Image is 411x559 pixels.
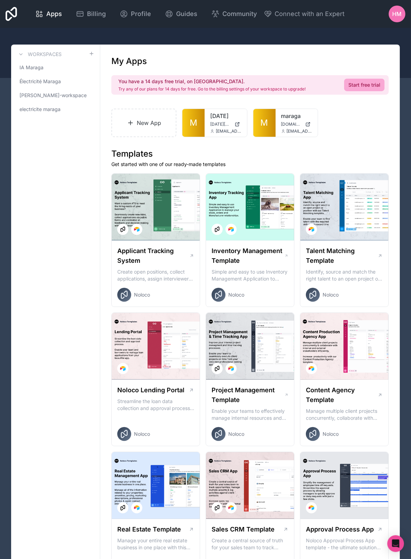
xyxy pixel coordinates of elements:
[134,431,150,438] span: Noloco
[117,246,189,266] h1: Applicant Tracking System
[212,408,289,422] p: Enable your teams to effectively manage internal resources and execute client projects on time.
[19,106,61,113] span: electricite maraga
[134,505,140,511] img: Airtable Logo
[323,431,339,438] span: Noloco
[176,9,197,19] span: Guides
[210,112,241,120] a: [DATE]
[275,9,345,19] span: Connect with an Expert
[17,103,94,116] a: electricite maraga
[111,161,389,168] p: Get started with one of our ready-made templates
[114,6,157,22] a: Profile
[387,535,404,552] div: Open Intercom Messenger
[212,537,289,551] p: Create a central source of truth for your sales team to track opportunities, manage multiple acco...
[87,9,106,19] span: Billing
[210,121,231,127] span: [DATE][DOMAIN_NAME]
[264,9,345,19] button: Connect with an Expert
[159,6,203,22] a: Guides
[228,505,234,511] img: Airtable Logo
[17,89,94,102] a: [PERSON_NAME]-workspace
[134,227,140,232] img: Airtable Logo
[111,148,389,159] h1: Templates
[306,525,374,534] h1: Approval Process App
[117,525,181,534] h1: Real Estate Template
[17,50,62,58] a: Workspaces
[17,75,94,88] a: Électricité Maraga
[287,128,312,134] span: [EMAIL_ADDRESS][DOMAIN_NAME]
[306,246,378,266] h1: Talent Matching Template
[19,64,44,71] span: IA Maraga
[306,385,378,405] h1: Content Agency Template
[228,291,244,298] span: Noloco
[309,227,314,232] img: Airtable Logo
[117,385,184,395] h1: Noloco Lending Portal
[228,366,234,371] img: Airtable Logo
[117,398,194,412] p: Streamline the loan data collection and approval process with our Lending Portal template.
[210,121,241,127] a: [DATE][DOMAIN_NAME]
[28,51,62,58] h3: Workspaces
[309,366,314,371] img: Airtable Logo
[120,366,126,371] img: Airtable Logo
[306,408,383,422] p: Manage multiple client projects concurrently, collaborate with internal and external stakeholders...
[134,291,150,298] span: Noloco
[30,6,68,22] a: Apps
[117,537,194,551] p: Manage your entire real estate business in one place with this comprehensive real estate transact...
[281,121,312,127] a: [DOMAIN_NAME]
[182,109,205,137] a: M
[190,117,197,128] span: M
[70,6,111,22] a: Billing
[306,268,383,282] p: Identify, source and match the right talent to an open project or position with our Talent Matchi...
[46,9,62,19] span: Apps
[118,86,306,92] p: Try any of our plans for 14 days for free. Go to the billing settings of your workspace to upgrade!
[281,121,302,127] span: [DOMAIN_NAME]
[212,385,284,405] h1: Project Management Template
[281,112,312,120] a: maraga
[131,9,151,19] span: Profile
[206,6,262,22] a: Community
[323,291,339,298] span: Noloco
[118,78,306,85] h2: You have a 14 days free trial, on [GEOGRAPHIC_DATA].
[306,537,383,551] p: Noloco Approval Process App template - the ultimate solution for managing your employee's time of...
[19,92,87,99] span: [PERSON_NAME]-workspace
[111,56,147,67] h1: My Apps
[216,128,241,134] span: [EMAIL_ADDRESS][DOMAIN_NAME]
[228,227,234,232] img: Airtable Logo
[17,61,94,74] a: IA Maraga
[117,268,194,282] p: Create open positions, collect applications, assign interviewers, centralise candidate feedback a...
[261,117,268,128] span: M
[212,525,275,534] h1: Sales CRM Template
[212,246,284,266] h1: Inventory Management Template
[212,268,289,282] p: Simple and easy to use Inventory Management Application to manage your stock, orders and Manufact...
[393,10,402,18] span: HM
[19,78,61,85] span: Électricité Maraga
[253,109,276,137] a: M
[309,505,314,511] img: Airtable Logo
[344,79,385,91] a: Start free trial
[222,9,257,19] span: Community
[111,109,176,137] a: New App
[228,431,244,438] span: Noloco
